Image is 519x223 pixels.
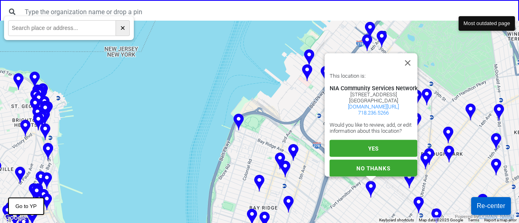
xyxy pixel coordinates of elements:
button: Keyboard shortcuts [379,217,414,223]
div: [GEOGRAPHIC_DATA] [330,98,418,104]
div: [STREET_ADDRESS] [330,91,418,98]
a: Terms (opens in new tab) [468,218,479,222]
button: Go to YP [8,198,44,215]
a: Open this area in Google Maps (opens a new window) [2,212,29,223]
div: NIA Community Services Network [330,85,418,91]
input: Search place or address... [8,20,116,36]
button: ✕ [116,20,130,36]
div: This location is: [330,73,418,79]
button: Re-center [471,197,511,215]
div: Powered by [455,213,514,220]
input: Type the organization name or drop a pin [20,4,515,19]
button: Most outdated page [459,16,515,31]
a: 718.236.5266 [358,110,389,116]
button: Close [398,53,418,73]
a: [DOMAIN_NAME][URL] [348,104,399,110]
a: [DOMAIN_NAME] [478,214,514,219]
span: NO THANKS [356,165,390,171]
a: Report a map error [484,218,517,222]
span: Map data ©2025 Google [419,218,463,222]
img: Google [2,212,29,223]
button: YES [330,140,418,157]
div: Would you like to review, add, or edit information about this location? [330,122,418,134]
span: YES [368,145,379,152]
button: NO THANKS [330,159,418,176]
